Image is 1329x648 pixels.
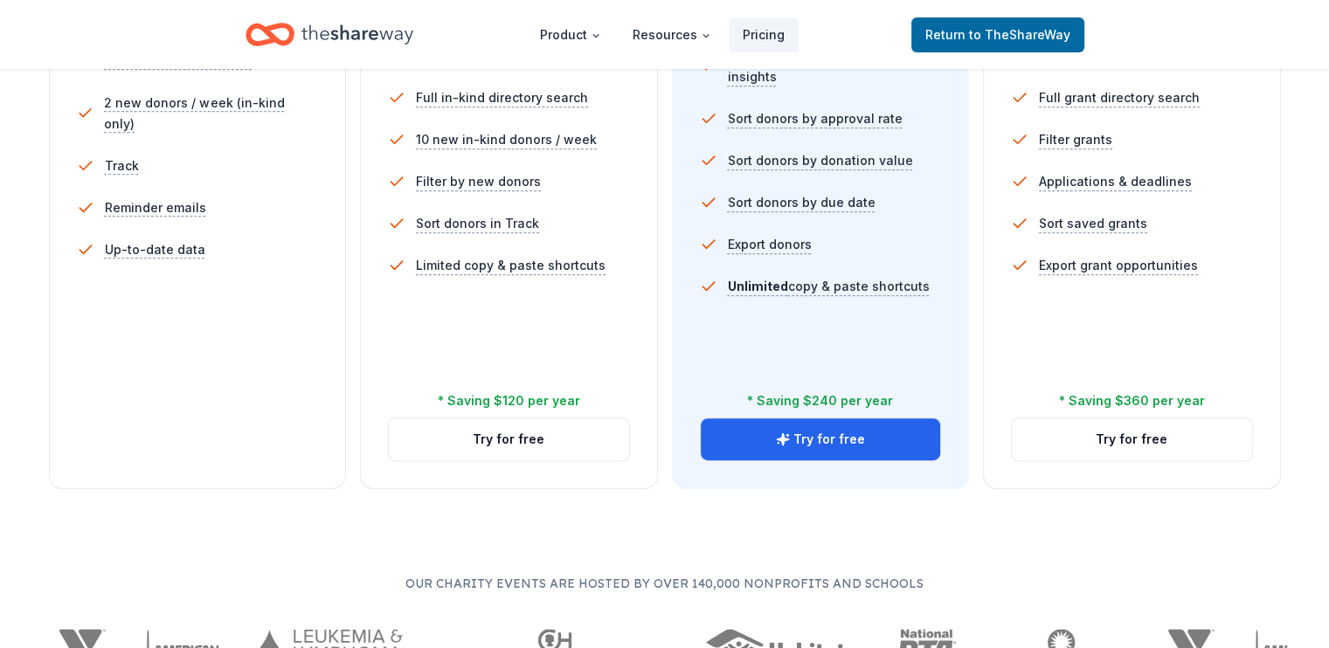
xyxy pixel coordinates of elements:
[728,279,930,293] span: copy & paste shortcuts
[526,17,615,52] button: Product
[747,390,893,411] div: * Saving $240 per year
[104,93,318,134] span: 2 new donors / week (in-kind only)
[416,129,597,150] span: 10 new in-kind donors / week
[105,239,205,260] span: Up-to-date data
[416,171,541,192] span: Filter by new donors
[1012,418,1252,460] button: Try for free
[1059,390,1205,411] div: * Saving $360 per year
[1039,87,1200,108] span: Full grant directory search
[728,192,876,213] span: Sort donors by due date
[1039,129,1112,150] span: Filter grants
[42,573,1287,594] p: Our charity events are hosted by over 140,000 nonprofits and schools
[969,27,1070,42] span: to TheShareWay
[416,213,539,234] span: Sort donors in Track
[911,17,1084,52] a: Returnto TheShareWay
[728,108,903,129] span: Sort donors by approval rate
[728,234,812,255] span: Export donors
[1039,213,1147,234] span: Sort saved grants
[1039,255,1198,276] span: Export grant opportunities
[105,155,139,176] span: Track
[246,14,413,55] a: Home
[1039,171,1192,192] span: Applications & deadlines
[438,390,580,411] div: * Saving $120 per year
[105,197,206,218] span: Reminder emails
[728,279,788,293] span: Unlimited
[701,418,941,460] button: Try for free
[389,418,629,460] button: Try for free
[925,24,1070,45] span: Return
[416,255,606,276] span: Limited copy & paste shortcuts
[728,150,913,171] span: Sort donors by donation value
[619,17,725,52] button: Resources
[526,14,799,55] nav: Main
[416,87,588,108] span: Full in-kind directory search
[729,17,799,52] a: Pricing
